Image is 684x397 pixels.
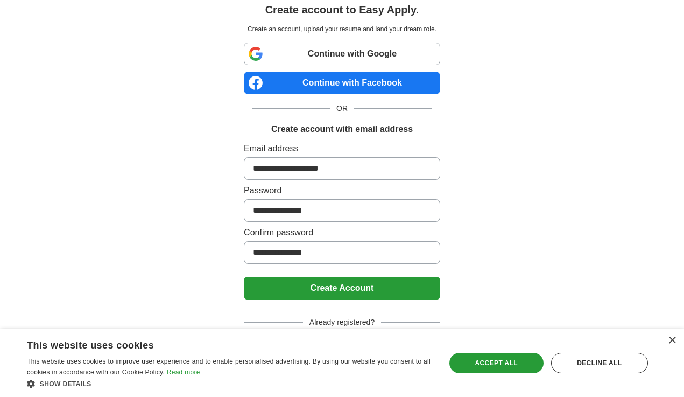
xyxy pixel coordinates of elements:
[244,72,440,94] a: Continue with Facebook
[271,123,413,136] h1: Create account with email address
[244,277,440,300] button: Create Account
[27,358,431,376] span: This website uses cookies to improve user experience and to enable personalised advertising. By u...
[244,43,440,65] a: Continue with Google
[551,353,648,373] div: Decline all
[449,353,544,373] div: Accept all
[27,336,406,352] div: This website uses cookies
[244,184,440,197] label: Password
[244,226,440,239] label: Confirm password
[303,317,381,328] span: Already registered?
[40,380,91,388] span: Show details
[330,103,354,114] span: OR
[265,2,419,18] h1: Create account to Easy Apply.
[167,368,200,376] a: Read more, opens a new window
[668,337,676,345] div: Close
[246,24,438,34] p: Create an account, upload your resume and land your dream role.
[244,142,440,155] label: Email address
[27,378,433,389] div: Show details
